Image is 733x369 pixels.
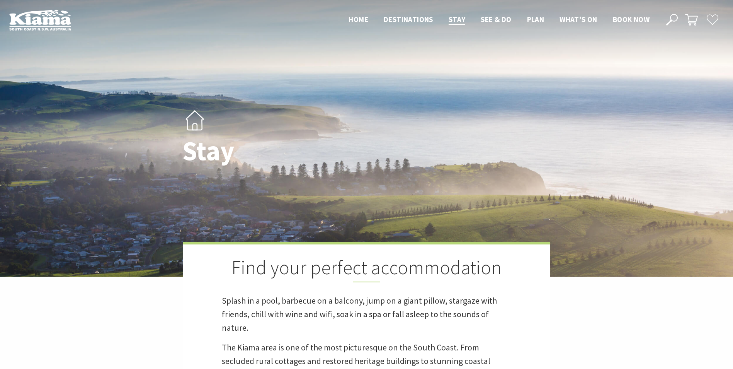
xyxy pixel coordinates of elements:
span: Plan [527,15,544,24]
span: What’s On [560,15,597,24]
h2: Find your perfect accommodation [222,256,512,282]
nav: Main Menu [341,14,657,26]
img: Kiama Logo [9,9,71,31]
span: See & Do [481,15,511,24]
span: Stay [449,15,466,24]
p: Splash in a pool, barbecue on a balcony, jump on a giant pillow, stargaze with friends, chill wit... [222,294,512,335]
h1: Stay [182,136,401,166]
span: Book now [613,15,650,24]
span: Home [349,15,368,24]
span: Destinations [384,15,433,24]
